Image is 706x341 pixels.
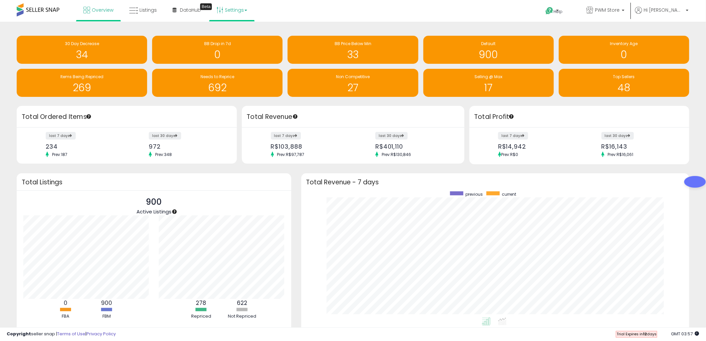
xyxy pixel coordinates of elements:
b: 278 [196,299,206,307]
span: current [502,191,516,197]
span: Items Being Repriced [60,74,103,79]
p: 900 [136,196,171,208]
span: BB Price Below Min [335,41,371,46]
div: Tooltip anchor [508,114,514,120]
a: Inventory Age 0 [559,36,689,64]
span: Non Competitive [336,74,370,79]
span: 2025-10-10 03:57 GMT [671,331,699,337]
label: last 7 days [271,132,301,140]
label: last 7 days [46,132,76,140]
span: Trial Expires in days [617,331,657,337]
a: Privacy Policy [86,331,116,337]
div: Tooltip anchor [292,114,298,120]
div: Not Repriced [222,313,262,320]
div: FBM [87,313,127,320]
a: 30 Day Decrease 34 [17,36,147,64]
span: Top Sellers [613,74,635,79]
div: R$401,110 [375,143,452,150]
div: Repriced [181,313,221,320]
h3: Total Profit [474,112,685,122]
span: Help [554,9,563,14]
b: 622 [237,299,247,307]
h1: 0 [562,49,686,60]
a: Help [541,2,576,22]
strong: Copyright [7,331,31,337]
a: Top Sellers 48 [559,69,689,97]
span: PWM Store [595,7,620,13]
span: Hi [PERSON_NAME] [644,7,684,13]
div: seller snap | | [7,331,116,337]
span: Selling @ Max [474,74,502,79]
label: last 30 days [602,132,634,140]
h1: 269 [20,82,144,93]
span: Prev: R$130,846 [378,152,414,157]
h3: Total Ordered Items [22,112,232,122]
h1: 48 [562,82,686,93]
h1: 900 [427,49,551,60]
h1: 34 [20,49,144,60]
b: 0 [64,299,67,307]
span: Active Listings [136,208,171,215]
h3: Total Listings [22,180,286,185]
span: Listings [139,7,157,13]
i: Get Help [546,7,554,15]
span: previous [466,191,483,197]
label: last 30 days [375,132,408,140]
h3: Total Revenue [247,112,459,122]
h1: 692 [155,82,279,93]
a: Non Competitive 27 [288,69,418,97]
h1: 33 [291,49,415,60]
h1: 0 [155,49,279,60]
a: Needs to Reprice 692 [152,69,283,97]
span: Overview [92,7,113,13]
b: 12 [643,331,647,337]
div: R$14,942 [498,143,574,150]
a: Selling @ Max 17 [423,69,554,97]
span: BB Drop in 7d [204,41,231,46]
span: Prev: 187 [49,152,71,157]
span: Prev: 348 [152,152,175,157]
div: 234 [46,143,122,150]
a: BB Drop in 7d 0 [152,36,283,64]
div: Tooltip anchor [86,114,92,120]
a: Hi [PERSON_NAME] [635,7,689,22]
b: 900 [101,299,112,307]
h1: 17 [427,82,551,93]
a: BB Price Below Min 33 [288,36,418,64]
a: Items Being Repriced 269 [17,69,147,97]
div: R$103,888 [271,143,348,150]
div: 972 [149,143,225,150]
span: Inventory Age [610,41,638,46]
span: DataHub [180,7,201,13]
span: Default [481,41,496,46]
a: Default 900 [423,36,554,64]
div: R$16,143 [602,143,678,150]
span: Needs to Reprice [201,74,234,79]
span: Prev: R$0 [501,152,518,157]
span: Prev: R$97,787 [274,152,308,157]
label: last 7 days [498,132,528,140]
div: Tooltip anchor [200,3,212,10]
div: Tooltip anchor [171,209,178,215]
label: last 30 days [149,132,181,140]
span: 30 Day Decrease [65,41,99,46]
span: Prev: R$16,061 [605,152,637,157]
h1: 27 [291,82,415,93]
a: Terms of Use [57,331,85,337]
div: FBA [46,313,86,320]
h3: Total Revenue - 7 days [306,180,685,185]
